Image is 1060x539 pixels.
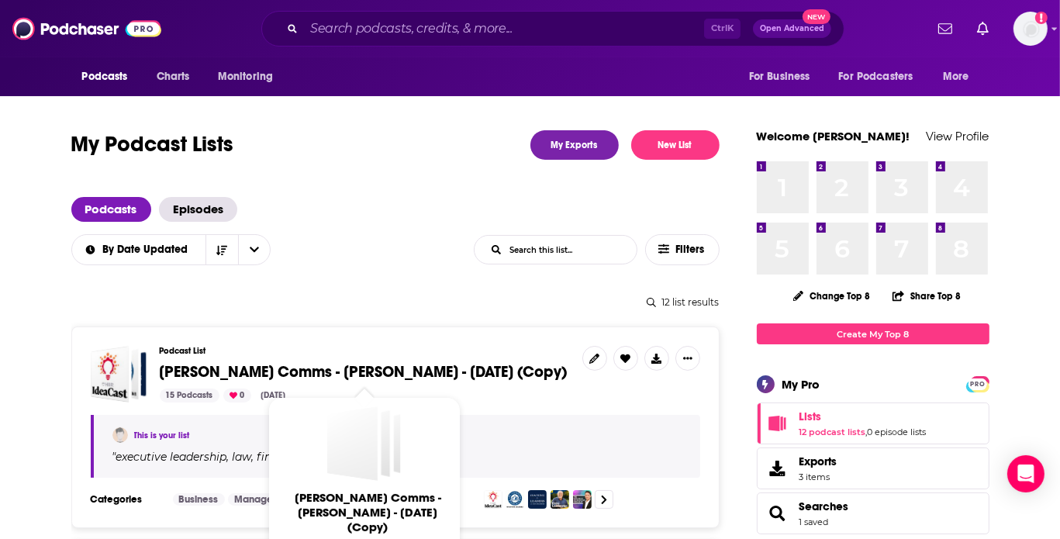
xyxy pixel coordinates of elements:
button: open menu [238,235,271,264]
span: Filters [675,244,706,255]
h1: My Podcast Lists [71,130,234,160]
span: Searches [757,492,989,534]
img: HBR IdeaCast [484,490,502,509]
h2: Choose List sort [71,234,271,265]
span: " " [112,450,302,464]
div: 15 Podcasts [160,389,219,403]
span: By Date Updated [102,244,193,255]
a: Business [173,493,225,506]
a: PRO [969,378,987,389]
h3: Categories [91,493,161,506]
span: , [866,427,868,437]
span: Exports [799,454,837,468]
span: Open Advanced [760,25,824,33]
button: Share Top 8 [892,281,962,311]
svg: Add a profile image [1035,12,1048,24]
input: Search podcasts, credits, & more... [304,16,704,41]
span: Charts [157,66,190,88]
button: New List [631,130,720,160]
span: Monitoring [218,66,273,88]
a: Lists [799,409,927,423]
button: Filters [645,234,720,265]
span: Exports [762,458,793,479]
img: The Leadership Podcast [506,490,524,509]
span: [PERSON_NAME] Comms - [PERSON_NAME] - [DATE] (Copy) [160,362,568,382]
span: 3 items [799,472,837,482]
button: Show More Button [675,346,700,371]
a: Episodes [159,197,237,222]
button: open menu [932,62,989,92]
span: For Podcasters [839,66,913,88]
a: Searches [799,499,849,513]
a: Charts [147,62,199,92]
a: Create My Top 8 [757,323,989,344]
a: This is your list [134,430,190,441]
img: Podchaser - Follow, Share and Rate Podcasts [12,14,161,43]
span: Podcasts [82,66,128,88]
a: Searches [762,503,793,524]
a: My Exports [530,130,619,160]
span: executive leadership, law, finance [116,450,299,464]
img: The EntreLeadership Podcast [551,490,569,509]
a: Rubenstein Comms - Jon Van Gorp - Oct 7, 2025 (Copy) [327,406,402,481]
a: 1 saved [799,517,829,527]
div: 0 [223,389,251,403]
button: Change Top 8 [784,286,880,306]
button: open menu [738,62,830,92]
div: 12 list results [71,296,720,308]
div: My Pro [782,377,820,392]
span: Lists [757,403,989,444]
span: New [803,9,830,24]
span: Lists [799,409,822,423]
a: Podcasts [71,197,151,222]
img: User Profile [1013,12,1048,46]
span: PRO [969,378,987,390]
a: Show notifications dropdown [971,16,995,42]
img: Alexandra M. Merceron [112,427,128,443]
span: For Business [749,66,810,88]
span: More [943,66,969,88]
h3: Podcast List [160,346,570,356]
a: Management [228,493,298,506]
span: Logged in as AlexMerceron [1013,12,1048,46]
button: open menu [71,62,148,92]
button: open menu [829,62,936,92]
a: Show notifications dropdown [932,16,958,42]
button: open menu [71,244,205,255]
a: View Profile [927,129,989,143]
button: Show profile menu [1013,12,1048,46]
button: Open AdvancedNew [753,19,831,38]
img: The Business Leadership Podcast [573,490,592,509]
a: [PERSON_NAME] Comms - [PERSON_NAME] - [DATE] (Copy) [160,364,568,381]
div: [DATE] [255,389,292,403]
span: [PERSON_NAME] Comms - [PERSON_NAME] - [DATE] (Copy) [281,490,454,534]
a: 12 podcast lists [799,427,866,437]
button: Sort Direction [205,235,238,264]
button: open menu [207,62,293,92]
img: Coaching for Leaders [528,490,547,509]
a: Lists [762,413,793,434]
div: Open Intercom Messenger [1007,455,1044,492]
span: Ctrl K [704,19,741,39]
a: Rubenstein Comms - Jon Van Gorp - Oct 7, 2025 (Copy) [91,346,147,403]
div: Search podcasts, credits, & more... [261,11,844,47]
a: Welcome [PERSON_NAME]! [757,129,910,143]
a: 0 episode lists [868,427,927,437]
a: Exports [757,447,989,489]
